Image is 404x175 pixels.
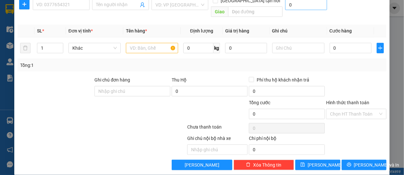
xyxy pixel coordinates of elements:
div: Chi phí nội bộ [249,135,325,144]
input: VD: Bàn, Ghế [126,43,178,53]
span: Giá trị hàng [225,28,249,33]
span: user-add [140,2,145,7]
span: Tên hàng [126,28,147,33]
span: plus [19,2,29,7]
span: delete [246,162,251,168]
input: Ghi Chú [272,43,324,53]
span: save [300,162,305,168]
span: [PERSON_NAME] và In [354,161,399,169]
span: Cước hàng [330,28,352,33]
span: Tổng cước [249,100,270,105]
span: kg [214,43,220,53]
input: Ghi chú đơn hàng [94,86,170,96]
span: Khác [72,43,117,53]
span: plus [377,45,384,51]
span: Xóa Thông tin [253,161,281,169]
span: [PERSON_NAME] [185,161,219,169]
span: Giao [211,6,228,17]
button: [PERSON_NAME] [172,160,232,170]
input: Nhập ghi chú [187,144,248,155]
label: Hình thức thanh toán [326,100,369,105]
span: Đơn vị tính [68,28,93,33]
div: Ghi chú nội bộ nhà xe [187,135,248,144]
button: plus [377,43,384,53]
span: Phí thu hộ khách nhận trả [254,76,312,83]
input: 0 [225,43,267,53]
input: Dọc đường [228,6,283,17]
div: Chưa thanh toán [187,123,248,135]
label: Ghi chú đơn hàng [94,77,130,82]
button: deleteXóa Thông tin [234,160,294,170]
button: delete [20,43,31,53]
button: save[PERSON_NAME] [295,160,340,170]
span: Định lượng [190,28,213,33]
span: printer [347,162,351,168]
div: Tổng: 1 [20,62,157,69]
th: Ghi chú [270,25,327,37]
button: printer[PERSON_NAME] và In [342,160,387,170]
span: Thu Hộ [172,77,187,82]
span: SL [37,28,42,33]
span: [PERSON_NAME] [308,161,342,169]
